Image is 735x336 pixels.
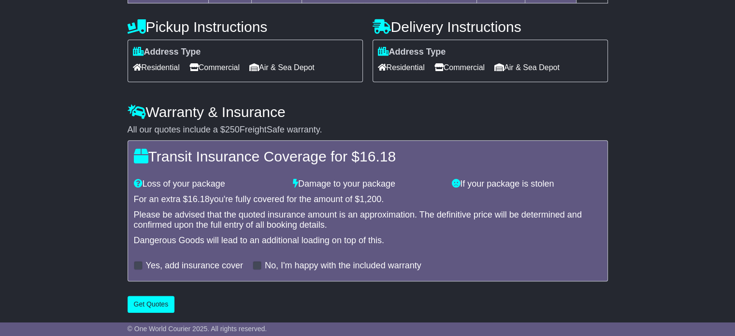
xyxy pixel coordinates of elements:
[378,47,446,58] label: Address Type
[134,194,602,205] div: For an extra $ you're fully covered for the amount of $ .
[128,125,608,135] div: All our quotes include a $ FreightSafe warranty.
[288,179,447,190] div: Damage to your package
[133,60,180,75] span: Residential
[188,194,210,204] span: 16.18
[447,179,606,190] div: If your package is stolen
[249,60,315,75] span: Air & Sea Depot
[434,60,485,75] span: Commercial
[134,210,602,231] div: Please be advised that the quoted insurance amount is an approximation. The definitive price will...
[128,325,267,333] span: © One World Courier 2025. All rights reserved.
[373,19,608,35] h4: Delivery Instructions
[134,148,602,164] h4: Transit Insurance Coverage for $
[134,235,602,246] div: Dangerous Goods will lead to an additional loading on top of this.
[360,148,396,164] span: 16.18
[146,261,243,271] label: Yes, add insurance cover
[265,261,421,271] label: No, I'm happy with the included warranty
[494,60,560,75] span: Air & Sea Depot
[189,60,240,75] span: Commercial
[128,104,608,120] h4: Warranty & Insurance
[133,47,201,58] label: Address Type
[128,296,175,313] button: Get Quotes
[129,179,288,190] div: Loss of your package
[378,60,425,75] span: Residential
[128,19,363,35] h4: Pickup Instructions
[225,125,240,134] span: 250
[360,194,381,204] span: 1,200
